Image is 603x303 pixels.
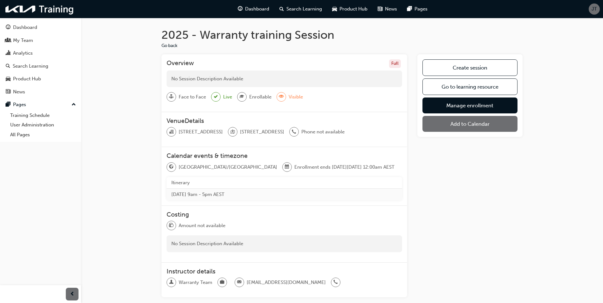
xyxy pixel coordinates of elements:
[13,101,26,108] div: Pages
[332,5,337,13] span: car-icon
[6,89,10,95] span: news-icon
[389,59,401,68] div: Full
[169,93,174,101] span: sessionType_FACE_TO_FACE-icon
[3,3,76,16] img: kia-training
[6,102,10,108] span: pages-icon
[3,73,79,85] a: Product Hub
[8,130,79,140] a: All Pages
[167,189,402,200] td: [DATE] 9am - 5pm AEST
[8,120,79,130] a: User Administration
[13,50,33,57] div: Analytics
[167,152,402,159] h3: Calendar events & timezone
[373,3,402,16] a: news-iconNews
[279,93,284,101] span: eye-icon
[279,5,284,13] span: search-icon
[13,88,25,96] div: News
[3,22,79,33] a: Dashboard
[249,93,271,101] span: Enrollable
[289,93,303,101] span: Visible
[294,164,394,171] span: Enrollment ends [DATE][DATE] 12:00am AEST
[167,235,402,252] div: No Session Description Available
[169,163,174,171] span: globe-icon
[327,3,373,16] a: car-iconProduct Hub
[422,98,517,113] a: Manage enrollment
[179,164,277,171] span: [GEOGRAPHIC_DATA]/[GEOGRAPHIC_DATA]
[422,116,517,132] button: Add to Calendar
[285,163,289,171] span: calendar-icon
[72,101,76,109] span: up-icon
[422,78,517,95] a: Go to learning resource
[169,278,174,286] span: man-icon
[167,268,402,275] h3: Instructor details
[274,3,327,16] a: search-iconSearch Learning
[3,35,79,46] a: My Team
[6,76,10,82] span: car-icon
[6,64,10,69] span: search-icon
[247,279,326,286] span: [EMAIL_ADDRESS][DOMAIN_NAME]
[6,50,10,56] span: chart-icon
[70,290,75,298] span: prev-icon
[179,222,225,229] span: Amount not available
[8,111,79,120] a: Training Schedule
[292,128,296,136] span: phone-icon
[3,20,79,99] button: DashboardMy TeamAnalyticsSearch LearningProduct HubNews
[13,75,41,83] div: Product Hub
[3,99,79,111] button: Pages
[6,25,10,30] span: guage-icon
[167,117,402,125] h3: VenueDetails
[378,5,382,13] span: news-icon
[161,42,177,50] button: Go back
[169,221,174,230] span: money-icon
[233,3,274,16] a: guage-iconDashboard
[161,28,523,42] h1: 2025 - Warranty training Session
[240,93,244,101] span: graduationCap-icon
[220,278,224,286] span: briefcase-icon
[230,128,235,136] span: location-icon
[240,128,284,136] span: [STREET_ADDRESS]
[167,177,402,189] th: Itinerary
[3,47,79,59] a: Analytics
[339,5,367,13] span: Product Hub
[179,279,212,286] span: Warranty Team
[237,278,242,286] span: email-icon
[13,24,37,31] div: Dashboard
[223,93,232,101] span: Live
[422,59,517,76] a: Create session
[385,5,397,13] span: News
[3,60,79,72] a: Search Learning
[179,128,223,136] span: [STREET_ADDRESS]
[6,38,10,44] span: people-icon
[169,128,174,136] span: organisation-icon
[589,3,600,15] button: JT
[167,71,402,87] div: No Session Description Available
[301,128,345,136] span: Phone not available
[179,93,206,101] span: Face to Face
[407,5,412,13] span: pages-icon
[13,63,48,70] div: Search Learning
[3,86,79,98] a: News
[238,5,243,13] span: guage-icon
[592,5,597,13] span: JT
[333,278,338,286] span: phone-icon
[167,211,402,218] h3: Costing
[402,3,433,16] a: pages-iconPages
[13,37,33,44] div: My Team
[245,5,269,13] span: Dashboard
[286,5,322,13] span: Search Learning
[167,59,194,68] h3: Overview
[214,93,218,101] span: tick-icon
[415,5,428,13] span: Pages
